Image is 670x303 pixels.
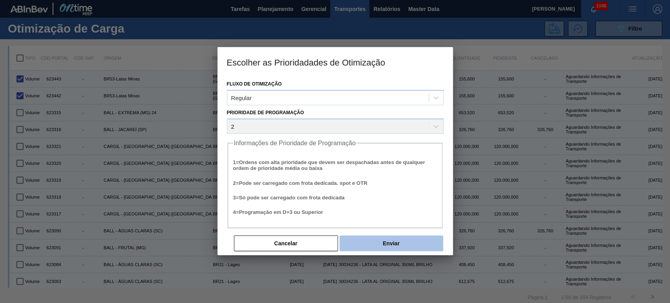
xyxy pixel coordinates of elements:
[233,195,437,201] h5: 3 = Só pode ser carregado com frota dedicada
[227,110,304,115] label: Prioridade de Programação
[227,81,282,87] label: Fluxo de Otimização
[233,159,437,171] h5: 1 = Ordens com alta prioridade que devem ser despachadas antes de qualquer ordem de prioridade mé...
[233,209,437,215] h5: 4 = Programação em D+3 ou Superior
[233,140,356,147] legend: Informações de Prioridade de Programação
[233,180,437,186] h5: 2 = Pode ser carregado com frota dedicada. spot e OTR
[234,235,338,251] button: Cancelar
[231,94,252,101] div: Regular
[340,235,443,251] button: Enviar
[217,47,453,77] h3: Escolher as Prioridadades de Otimização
